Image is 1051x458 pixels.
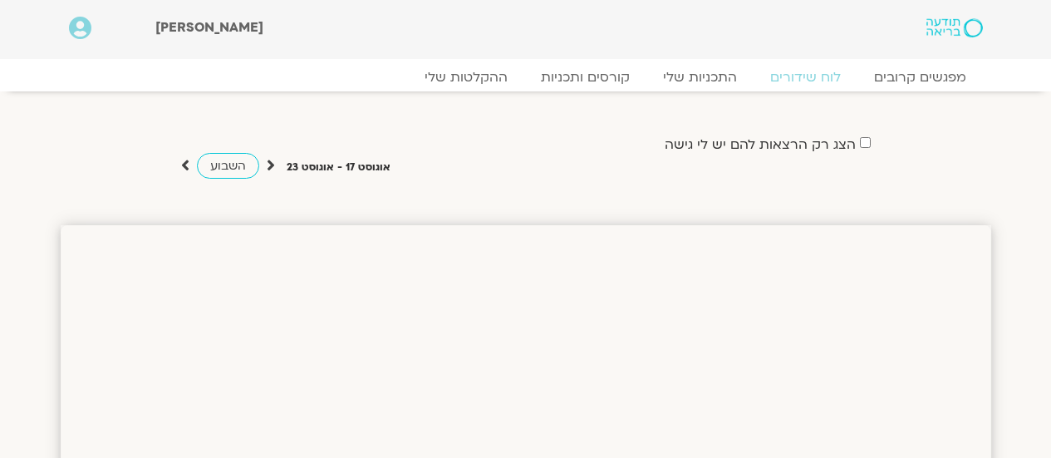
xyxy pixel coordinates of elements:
[646,69,754,86] a: התכניות שלי
[665,137,856,152] label: הצג רק הרצאות להם יש לי גישה
[155,18,263,37] span: [PERSON_NAME]
[197,153,259,179] a: השבוע
[524,69,646,86] a: קורסים ותכניות
[69,69,983,86] nav: Menu
[408,69,524,86] a: ההקלטות שלי
[754,69,857,86] a: לוח שידורים
[857,69,983,86] a: מפגשים קרובים
[210,158,246,174] span: השבוע
[287,159,390,176] p: אוגוסט 17 - אוגוסט 23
